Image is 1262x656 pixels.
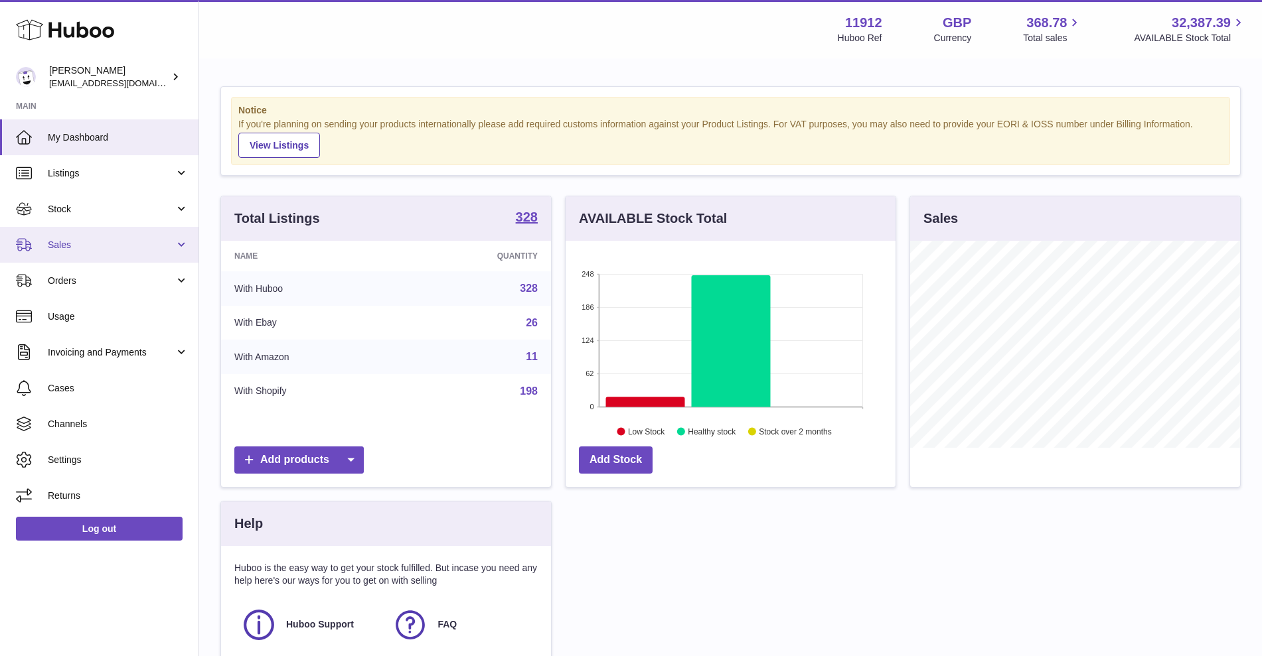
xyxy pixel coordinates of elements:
h3: Sales [923,210,958,228]
span: Sales [48,239,175,251]
span: Orders [48,275,175,287]
text: 186 [582,303,593,311]
span: [EMAIL_ADDRESS][DOMAIN_NAME] [49,78,195,88]
span: AVAILABLE Stock Total [1134,32,1246,44]
div: If you're planning on sending your products internationally please add required customs informati... [238,118,1223,158]
a: Add Stock [579,446,653,474]
span: Huboo Support [286,618,354,631]
span: Total sales [1023,32,1082,44]
span: Stock [48,203,175,216]
th: Name [221,241,402,271]
p: Huboo is the easy way to get your stock fulfilled. But incase you need any help here's our ways f... [234,562,538,587]
h3: Total Listings [234,210,320,228]
strong: Notice [238,104,1223,117]
span: 368.78 [1026,14,1067,32]
span: Cases [48,382,189,395]
span: Settings [48,454,189,466]
td: With Amazon [221,340,402,374]
h3: Help [234,515,263,533]
text: 124 [582,336,593,344]
text: Low Stock [628,426,665,436]
strong: 328 [516,210,538,224]
a: 26 [526,317,538,328]
text: 62 [586,369,593,377]
td: With Huboo [221,271,402,306]
div: Currency [934,32,972,44]
span: Listings [48,167,175,180]
span: 32,387.39 [1172,14,1231,32]
div: Huboo Ref [838,32,882,44]
a: 32,387.39 AVAILABLE Stock Total [1134,14,1246,44]
a: Log out [16,517,183,541]
img: info@carbonmyride.com [16,67,36,87]
a: 328 [520,283,538,294]
a: FAQ [392,607,530,643]
strong: 11912 [845,14,882,32]
td: With Shopify [221,374,402,409]
th: Quantity [402,241,551,271]
a: 11 [526,351,538,362]
span: Returns [48,490,189,502]
a: 328 [516,210,538,226]
text: Healthy stock [688,426,736,436]
a: 368.78 Total sales [1023,14,1082,44]
text: 0 [590,403,593,411]
span: FAQ [437,618,457,631]
h3: AVAILABLE Stock Total [579,210,727,228]
a: 198 [520,385,538,397]
span: Usage [48,310,189,323]
a: Huboo Support [241,607,379,643]
text: 248 [582,270,593,278]
span: Invoicing and Payments [48,346,175,359]
a: Add products [234,446,364,474]
strong: GBP [943,14,971,32]
div: [PERSON_NAME] [49,64,169,90]
a: View Listings [238,133,320,158]
td: With Ebay [221,306,402,340]
text: Stock over 2 months [759,426,831,436]
span: Channels [48,418,189,430]
span: My Dashboard [48,131,189,144]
